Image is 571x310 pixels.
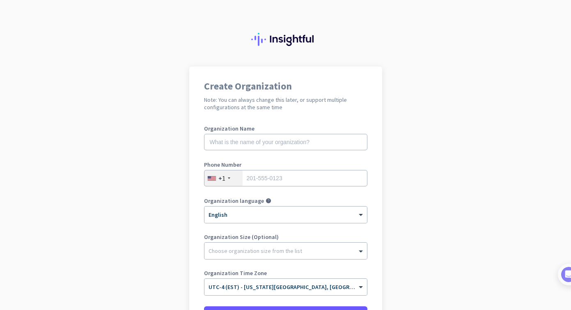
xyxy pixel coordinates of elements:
[251,33,320,46] img: Insightful
[266,198,271,204] i: help
[204,81,367,91] h1: Create Organization
[204,162,367,168] label: Phone Number
[204,134,367,150] input: What is the name of your organization?
[218,174,225,182] div: +1
[204,96,367,111] h2: Note: You can always change this later, or support multiple configurations at the same time
[204,234,367,240] label: Organization Size (Optional)
[204,126,367,131] label: Organization Name
[204,170,367,186] input: 201-555-0123
[204,270,367,276] label: Organization Time Zone
[204,198,264,204] label: Organization language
